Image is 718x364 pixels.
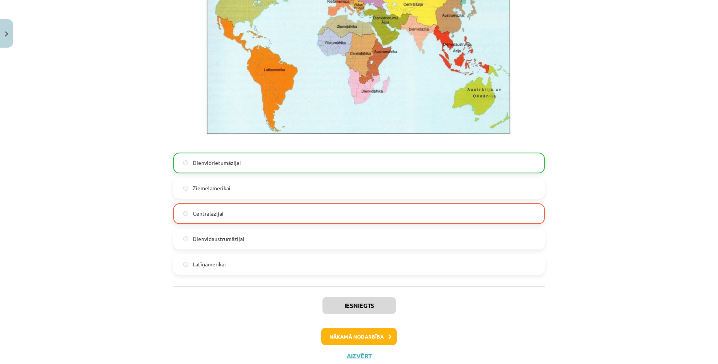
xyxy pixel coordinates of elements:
span: Ziemeļamerikai [193,184,230,192]
img: icon-close-lesson-0947bae3869378f0d4975bcd49f059093ad1ed9edebbc8119c70593378902aed.svg [5,32,8,37]
input: Ziemeļamerikai [183,186,188,191]
button: Iesniegts [322,297,396,314]
input: Centrālāzijai [183,211,188,216]
button: Nākamā nodarbība [321,328,397,346]
input: Latīņamerikai [183,262,188,267]
span: Latīņamerikai [193,260,226,268]
span: Centrālāzijai [193,209,224,218]
span: Dienvidrietumāzijai [193,159,241,167]
input: Dienvidrietumāzijai [183,160,188,165]
input: Dienvidaustrumāzijai [183,236,188,241]
button: Aizvērt [344,352,374,360]
span: Dienvidaustrumāzijai [193,235,244,243]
